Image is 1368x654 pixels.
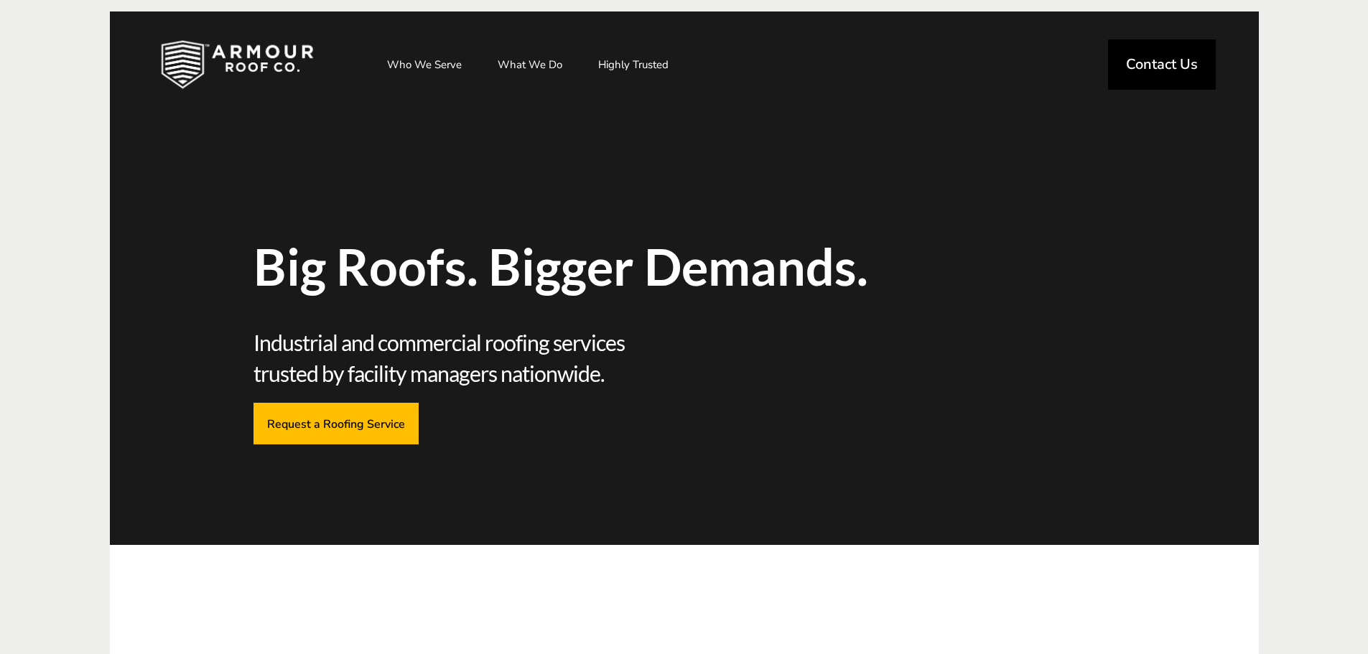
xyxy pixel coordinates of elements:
[1126,57,1198,72] span: Contact Us
[373,47,476,83] a: Who We Serve
[584,47,683,83] a: Highly Trusted
[138,29,336,101] img: Industrial and Commercial Roofing Company | Armour Roof Co.
[253,241,893,291] span: Big Roofs. Bigger Demands.
[267,416,405,430] span: Request a Roofing Service
[1108,39,1216,90] a: Contact Us
[483,47,577,83] a: What We Do
[253,403,419,444] a: Request a Roofing Service
[253,327,679,388] span: Industrial and commercial roofing services trusted by facility managers nationwide.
